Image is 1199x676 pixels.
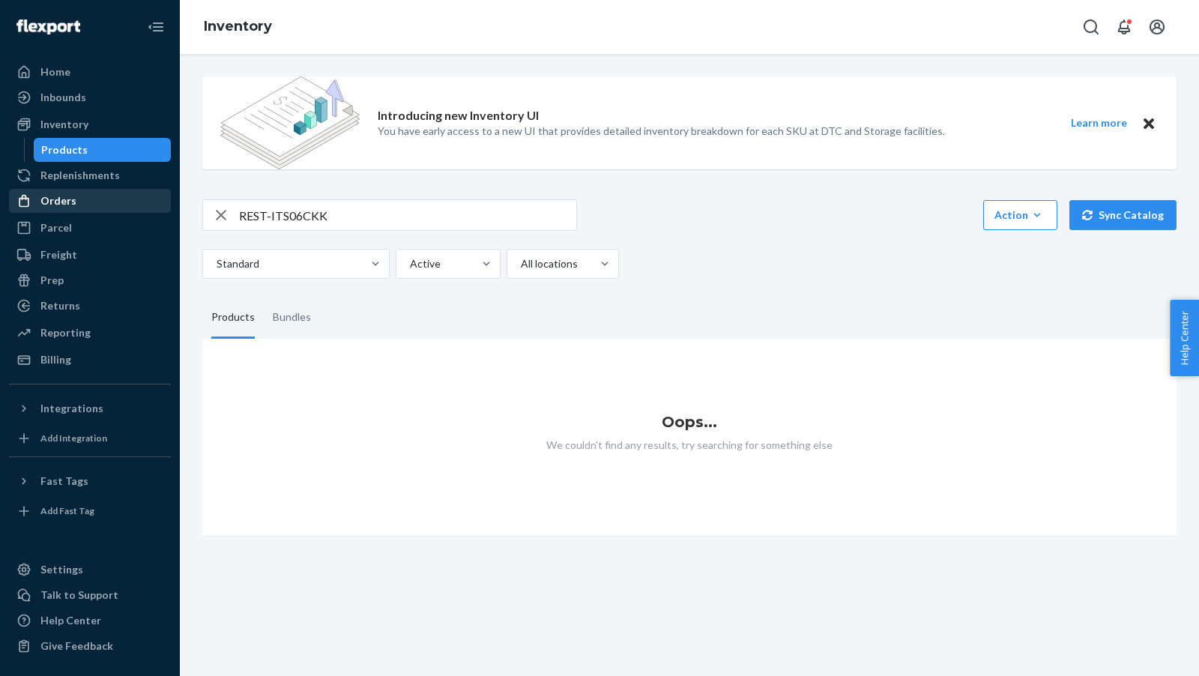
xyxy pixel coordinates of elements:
[40,504,94,517] div: Add Fast Tag
[9,163,171,187] a: Replenishments
[273,297,311,339] div: Bundles
[192,5,284,49] ol: breadcrumbs
[9,583,171,607] a: Talk to Support
[220,76,360,169] img: new-reports-banner-icon.82668bd98b6a51aee86340f2a7b77ae3.png
[1061,114,1136,133] button: Learn more
[40,588,118,603] div: Talk to Support
[9,348,171,372] a: Billing
[9,426,171,450] a: Add Integration
[40,474,88,489] div: Fast Tags
[239,200,576,230] input: Search inventory by name or sku
[40,639,113,654] div: Give Feedback
[40,298,80,313] div: Returns
[994,208,1046,223] div: Action
[40,220,72,235] div: Parcel
[40,193,76,208] div: Orders
[40,325,91,340] div: Reporting
[215,256,217,271] input: Standard
[1139,114,1159,133] button: Close
[408,256,410,271] input: Active
[40,562,83,577] div: Settings
[9,85,171,109] a: Inbounds
[40,273,64,288] div: Prep
[40,401,103,416] div: Integrations
[9,499,171,523] a: Add Fast Tag
[40,352,71,367] div: Billing
[9,634,171,658] button: Give Feedback
[9,268,171,292] a: Prep
[519,256,521,271] input: All locations
[40,168,120,183] div: Replenishments
[1142,12,1172,42] button: Open account menu
[9,609,171,633] a: Help Center
[16,19,80,34] img: Flexport logo
[34,138,172,162] a: Products
[9,243,171,267] a: Freight
[9,396,171,420] button: Integrations
[40,247,77,262] div: Freight
[202,438,1177,453] p: We couldn't find any results, try searching for something else
[9,558,171,582] a: Settings
[983,200,1057,230] button: Action
[9,294,171,318] a: Returns
[1076,12,1106,42] button: Open Search Box
[40,613,101,628] div: Help Center
[9,321,171,345] a: Reporting
[40,432,107,444] div: Add Integration
[202,414,1177,430] h1: Oops...
[378,107,539,124] p: Introducing new Inventory UI
[1170,300,1199,376] button: Help Center
[9,469,171,493] button: Fast Tags
[9,216,171,240] a: Parcel
[9,189,171,213] a: Orders
[41,142,88,157] div: Products
[204,18,272,34] a: Inventory
[378,124,945,139] p: You have early access to a new UI that provides detailed inventory breakdown for each SKU at DTC ...
[40,117,88,132] div: Inventory
[9,112,171,136] a: Inventory
[1109,12,1139,42] button: Open notifications
[141,12,171,42] button: Close Navigation
[9,60,171,84] a: Home
[40,64,70,79] div: Home
[40,90,86,105] div: Inbounds
[211,297,255,339] div: Products
[1069,200,1177,230] button: Sync Catalog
